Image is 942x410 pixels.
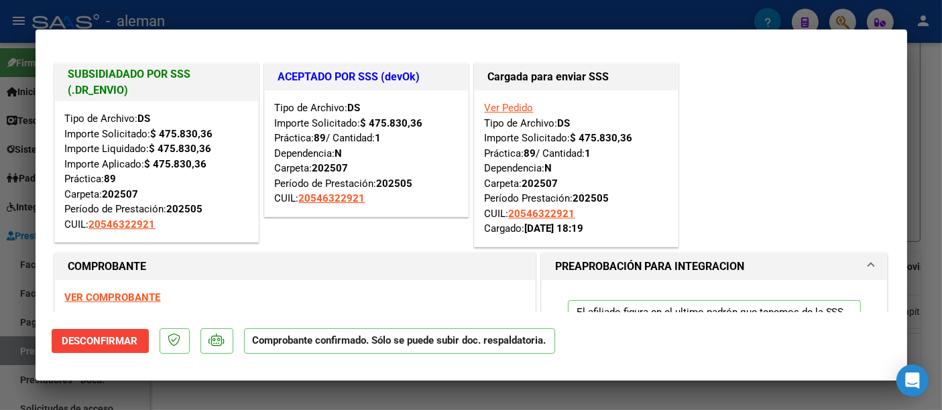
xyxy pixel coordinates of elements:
h1: ACEPTADO POR SSS (devOk) [278,69,455,85]
strong: DS [558,117,571,129]
strong: 89 [105,173,117,185]
p: El afiliado figura en el ultimo padrón que tenemos de la SSS de [568,300,862,350]
span: Desconfirmar [62,335,138,347]
strong: 1 [375,132,381,144]
div: Tipo de Archivo: Importe Solicitado: Importe Liquidado: Importe Aplicado: Práctica: Carpeta: Perí... [65,111,248,232]
span: El comprobante fue liquidado por la SSS. [105,312,288,324]
strong: 89 [314,132,327,144]
mat-expansion-panel-header: PREAPROBACIÓN PARA INTEGRACION [542,253,888,280]
strong: COMPROBANTE [68,260,147,273]
span: 20546322921 [509,208,575,220]
strong: 202505 [573,192,609,204]
h1: Cargada para enviar SSS [488,69,664,85]
strong: N [335,147,343,159]
h1: PREAPROBACIÓN PARA INTEGRACION [555,259,744,275]
strong: 202505 [377,178,413,190]
strong: $ 475.830,36 [145,158,207,170]
span: 20546322921 [89,218,156,230]
strong: $ 475.830,36 [151,128,213,140]
div: Tipo de Archivo: Importe Solicitado: Práctica: / Cantidad: Dependencia: Carpeta: Período de Prest... [275,100,458,206]
h1: SUBSIDIADADO POR SSS (.DR_ENVIO) [68,66,245,98]
strong: N [545,162,552,174]
div: Open Intercom Messenger [896,364,929,397]
strong: DS [348,102,361,114]
span: ESTADO: [65,312,105,324]
strong: $ 475.830,36 [571,132,633,144]
button: Desconfirmar [52,329,149,353]
strong: DS [138,113,151,125]
strong: 202505 [167,203,203,215]
span: 20546322921 [299,192,365,204]
strong: 202507 [103,188,139,200]
a: VER COMPROBANTE [65,291,161,303]
div: Tipo de Archivo: Importe Solicitado: Práctica: / Cantidad: Dependencia: Carpeta: Período Prestaci... [485,100,668,236]
strong: 202507 [522,178,558,190]
strong: 202507 [312,162,349,174]
strong: [DATE] 18:19 [525,222,584,234]
strong: 1 [585,147,591,159]
strong: $ 475.830,36 [361,117,423,129]
strong: 89 [524,147,536,159]
a: Ver Pedido [485,102,534,114]
p: Comprobante confirmado. Sólo se puede subir doc. respaldatoria. [244,328,555,354]
strong: $ 475.830,36 [150,143,212,155]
